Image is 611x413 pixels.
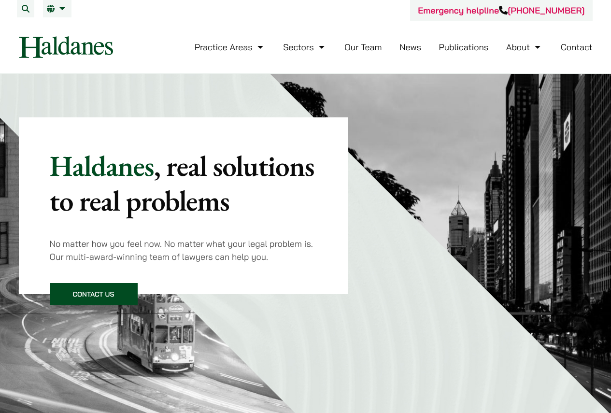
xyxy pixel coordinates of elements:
img: Logo of Haldanes [19,36,113,58]
a: About [506,42,543,53]
mark: , real solutions to real problems [50,147,314,219]
a: Contact [561,42,593,53]
a: Sectors [283,42,327,53]
a: Practice Areas [195,42,266,53]
a: Contact Us [50,283,138,305]
p: Haldanes [50,148,318,218]
a: Our Team [344,42,382,53]
a: Publications [439,42,489,53]
a: EN [47,5,68,13]
p: No matter how you feel now. No matter what your legal problem is. Our multi-award-winning team of... [50,237,318,263]
a: Emergency helpline[PHONE_NUMBER] [418,5,584,16]
a: News [399,42,421,53]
